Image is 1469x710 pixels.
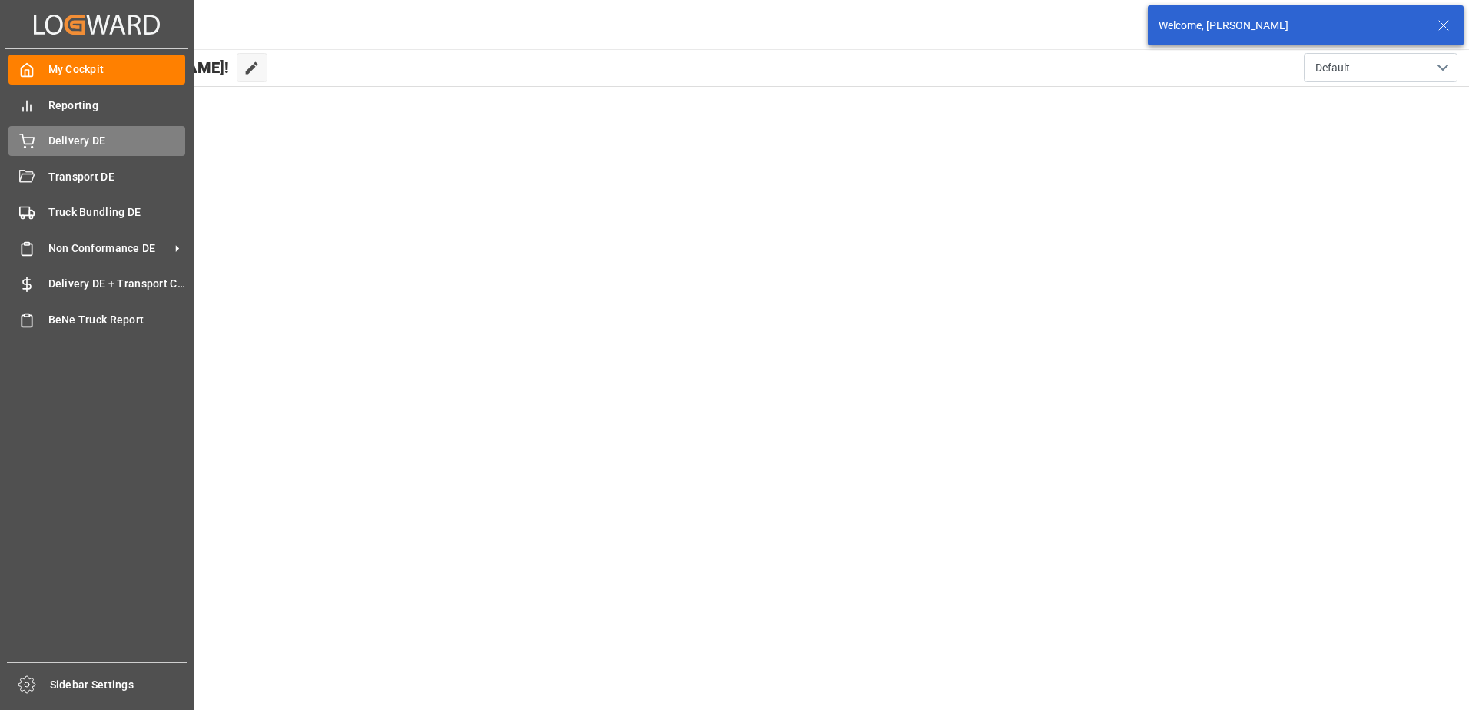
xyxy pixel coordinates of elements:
span: Default [1315,60,1350,76]
a: BeNe Truck Report [8,304,185,334]
a: Reporting [8,90,185,120]
span: Truck Bundling DE [48,204,186,221]
a: Delivery DE + Transport Cost [8,269,185,299]
a: Transport DE [8,161,185,191]
span: Sidebar Settings [50,677,187,693]
span: My Cockpit [48,61,186,78]
span: Hello [PERSON_NAME]! [64,53,229,82]
a: My Cockpit [8,55,185,85]
a: Delivery DE [8,126,185,156]
span: BeNe Truck Report [48,312,186,328]
span: Delivery DE + Transport Cost [48,276,186,292]
span: Non Conformance DE [48,241,170,257]
button: open menu [1304,53,1457,82]
span: Delivery DE [48,133,186,149]
span: Transport DE [48,169,186,185]
span: Reporting [48,98,186,114]
a: Truck Bundling DE [8,197,185,227]
div: Welcome, [PERSON_NAME] [1159,18,1423,34]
